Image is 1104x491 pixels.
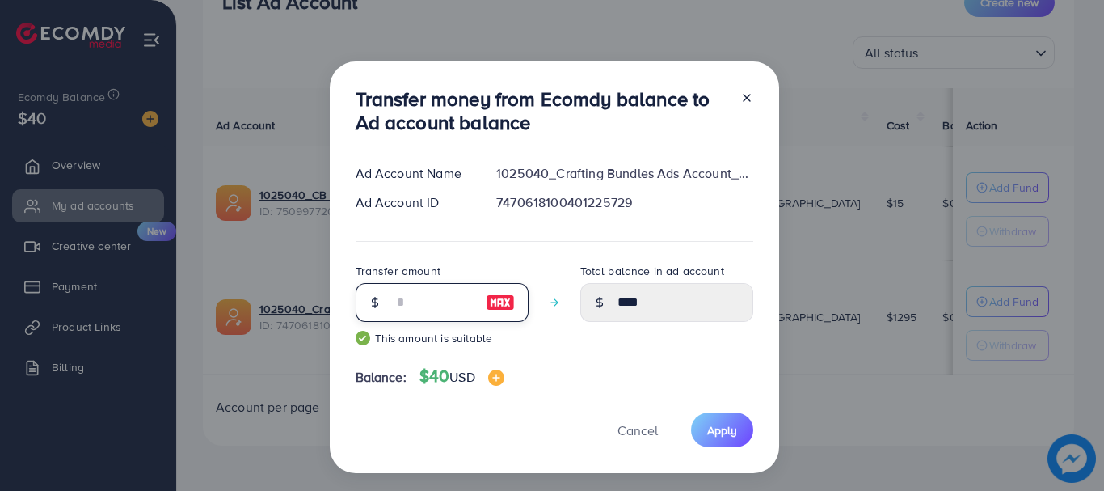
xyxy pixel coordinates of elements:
[486,293,515,312] img: image
[356,331,370,345] img: guide
[356,263,440,279] label: Transfer amount
[483,193,765,212] div: 7470618100401225729
[691,413,753,447] button: Apply
[707,422,737,438] span: Apply
[343,193,484,212] div: Ad Account ID
[488,370,504,386] img: image
[356,330,529,346] small: This amount is suitable
[356,87,727,134] h3: Transfer money from Ecomdy balance to Ad account balance
[483,164,765,183] div: 1025040_Crafting Bundles Ads Account_1739388829774
[580,263,724,279] label: Total balance in ad account
[343,164,484,183] div: Ad Account Name
[617,421,658,439] span: Cancel
[356,368,407,387] span: Balance:
[419,366,504,387] h4: $40
[597,413,678,447] button: Cancel
[449,368,474,386] span: USD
